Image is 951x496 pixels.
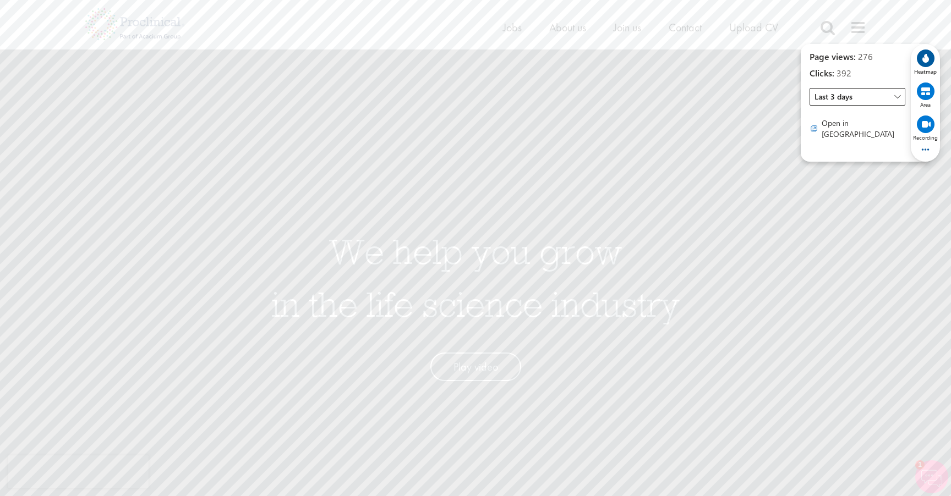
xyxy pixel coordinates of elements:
span: 1 [915,460,925,470]
a: Jobs [503,20,522,35]
span: Open in [GEOGRAPHIC_DATA] [822,118,905,140]
span: 276 [856,51,873,62]
span: Recording [913,134,938,141]
span: 392 [834,67,851,79]
h1: We help you grow in the life science industry [271,225,680,330]
img: Chatbot [915,460,948,493]
a: About us [549,20,586,35]
div: View heatmap [914,48,937,75]
span: Clicks: [810,67,834,79]
span: Page views: [810,51,856,62]
a: Join us [614,20,641,35]
div: Go to Clarity [810,118,905,140]
span: Area [920,101,931,108]
span: Last 3 days [810,88,905,106]
a: Contact [669,20,702,35]
span: Heatmap [914,68,937,75]
a: Play video [430,352,521,382]
div: View area map [915,81,937,108]
div: View recordings [913,114,938,141]
a: Upload CV [729,20,778,35]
